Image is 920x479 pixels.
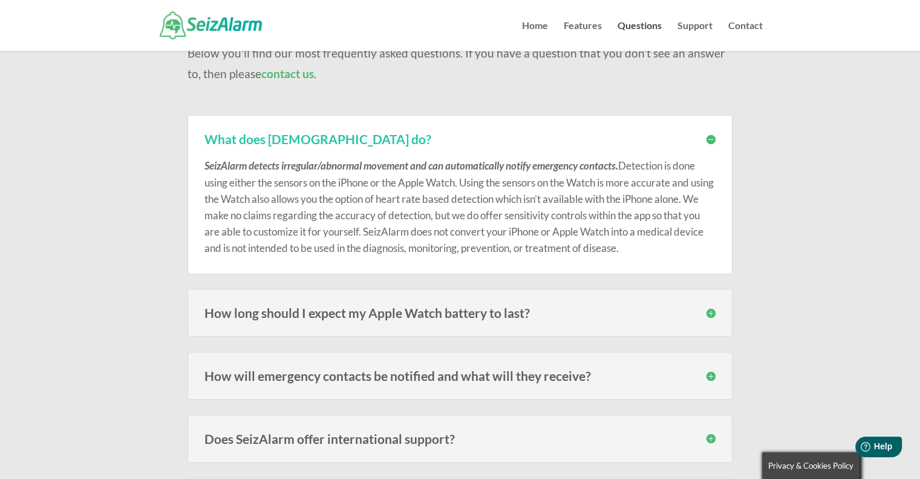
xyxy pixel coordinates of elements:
[522,21,548,51] a: Home
[812,432,907,466] iframe: Help widget launcher
[564,21,602,51] a: Features
[204,159,618,172] em: SeizAlarm detects irregular/abnormal movement and can automatically notify emergency contacts.
[768,461,853,471] span: Privacy & Cookies Policy
[677,21,713,51] a: Support
[261,67,314,81] a: contact us
[204,369,716,382] h3: How will emergency contacts be notified and what will they receive?
[204,133,716,145] h3: What does [DEMOGRAPHIC_DATA] do?
[728,21,763,51] a: Contact
[188,43,732,84] p: Below you’ll find our most frequently asked questions. If you have a question that you don’t see ...
[618,21,662,51] a: Questions
[204,306,716,319] h3: How long should I expect my Apple Watch battery to last?
[204,157,716,256] p: Detection is done using either the sensors on the iPhone or the Apple Watch. Using the sensors on...
[160,12,262,39] img: SeizAlarm
[204,432,716,445] h3: Does SeizAlarm offer international support?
